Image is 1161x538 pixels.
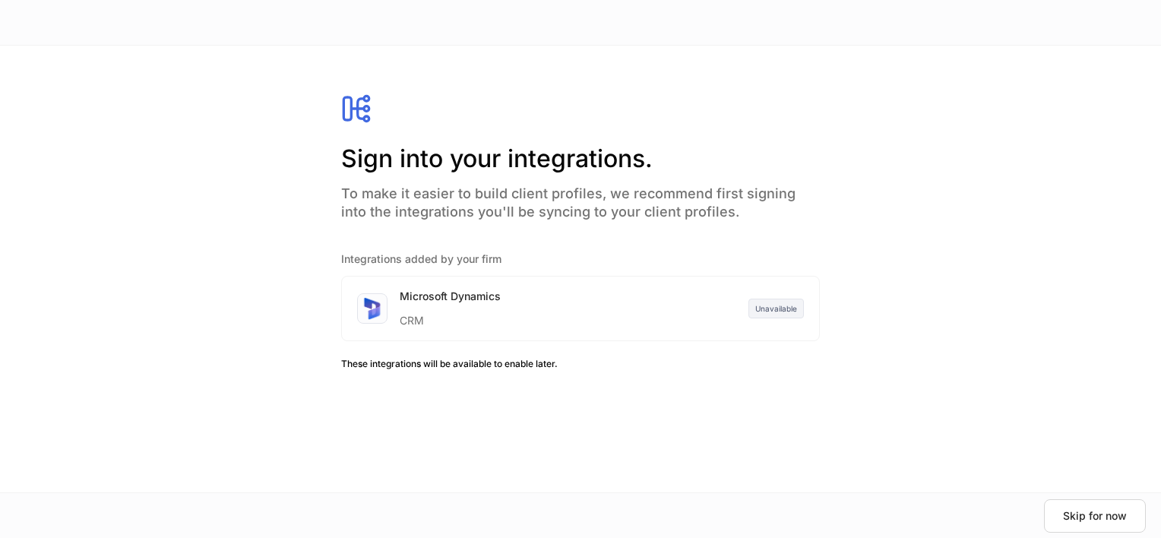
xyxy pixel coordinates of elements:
h5: Integrations added by your firm [341,252,820,267]
h4: To make it easier to build client profiles, we recommend first signing into the integrations you'... [341,176,820,221]
img: sIOyOZvWb5kUEAwh5D03bPzsWHrUXBSdsWHDhg8Ma8+nBQBvlija69eFAv+snJUCyn8AqO+ElBnIpgMAAAAASUVORK5CYII= [360,296,384,321]
div: CRM [400,304,501,328]
div: Skip for now [1063,508,1127,524]
div: Unavailable [748,299,804,318]
div: Microsoft Dynamics [400,289,501,304]
h6: These integrations will be available to enable later. [341,356,820,371]
h2: Sign into your integrations. [341,142,820,176]
button: Skip for now [1044,499,1146,533]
